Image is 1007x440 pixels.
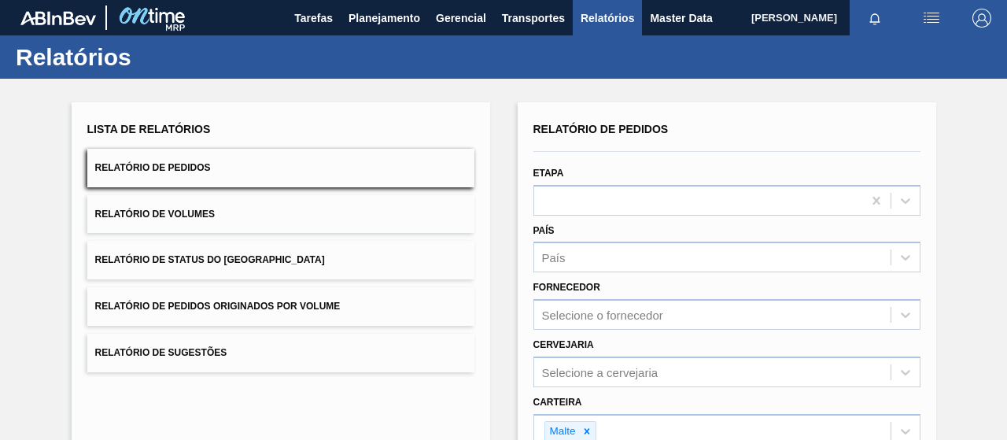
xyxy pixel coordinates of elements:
[87,241,474,279] button: Relatório de Status do [GEOGRAPHIC_DATA]
[542,365,658,379] div: Selecione a cervejaria
[972,9,991,28] img: Logout
[542,309,663,322] div: Selecione o fornecedor
[87,334,474,372] button: Relatório de Sugestões
[850,7,900,29] button: Notificações
[533,225,555,236] label: País
[533,339,594,350] label: Cervejaria
[20,11,96,25] img: TNhmsLtSVTkK8tSr43FrP2fwEKptu5GPRR3wAAAABJRU5ErkJggg==
[650,9,712,28] span: Master Data
[87,123,211,135] span: Lista de Relatórios
[542,251,566,264] div: País
[95,347,227,358] span: Relatório de Sugestões
[533,397,582,408] label: Carteira
[533,282,600,293] label: Fornecedor
[533,123,669,135] span: Relatório de Pedidos
[502,9,565,28] span: Transportes
[922,9,941,28] img: userActions
[87,149,474,187] button: Relatório de Pedidos
[16,48,295,66] h1: Relatórios
[581,9,634,28] span: Relatórios
[294,9,333,28] span: Tarefas
[87,287,474,326] button: Relatório de Pedidos Originados por Volume
[87,195,474,234] button: Relatório de Volumes
[533,168,564,179] label: Etapa
[95,301,341,312] span: Relatório de Pedidos Originados por Volume
[95,209,215,220] span: Relatório de Volumes
[349,9,420,28] span: Planejamento
[95,254,325,265] span: Relatório de Status do [GEOGRAPHIC_DATA]
[95,162,211,173] span: Relatório de Pedidos
[436,9,486,28] span: Gerencial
